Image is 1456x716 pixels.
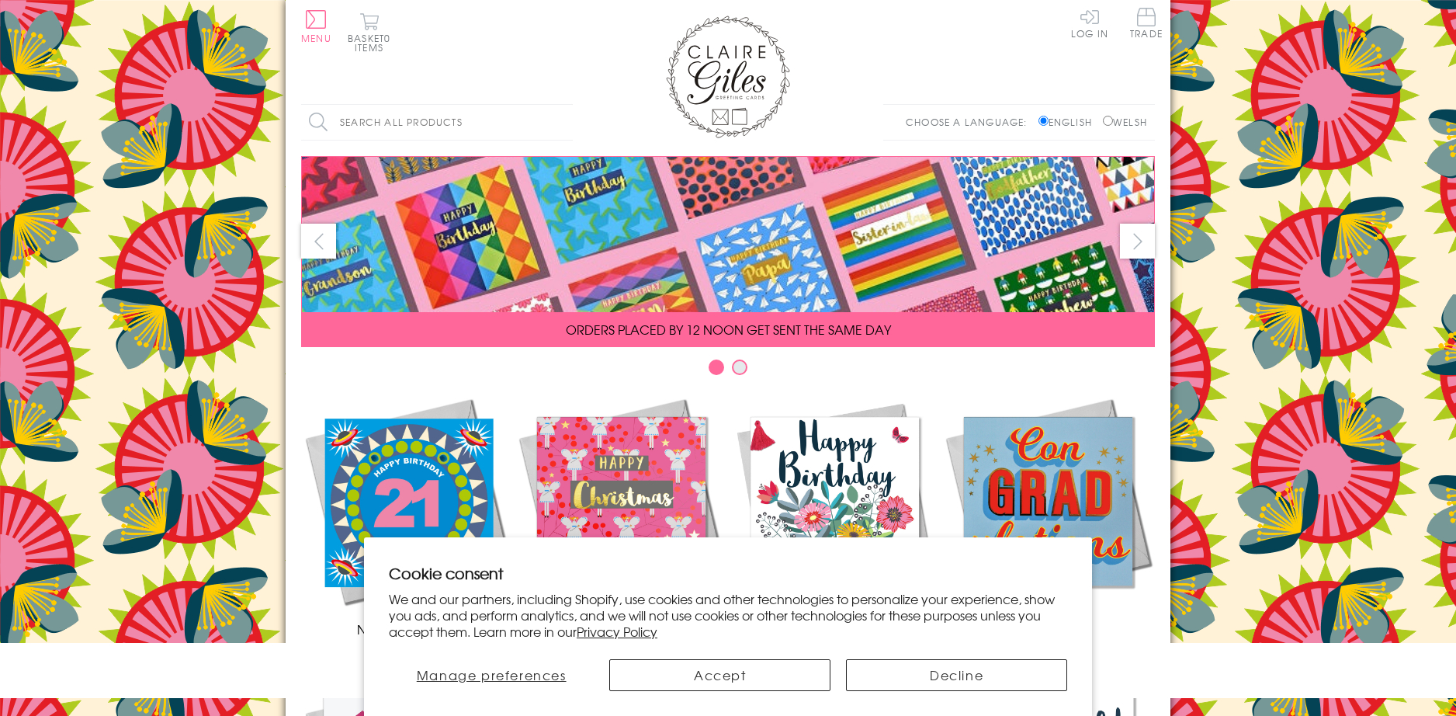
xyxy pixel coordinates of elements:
[557,105,573,140] input: Search
[728,394,941,638] a: Birthdays
[301,31,331,45] span: Menu
[1103,115,1147,129] label: Welsh
[357,620,459,638] span: New Releases
[1130,8,1163,38] span: Trade
[1038,115,1100,129] label: English
[1103,116,1113,126] input: Welsh
[666,16,790,138] img: Claire Giles Greetings Cards
[301,10,331,43] button: Menu
[355,31,390,54] span: 0 items
[301,359,1155,383] div: Carousel Pagination
[709,360,724,375] button: Carousel Page 1 (Current Slide)
[732,360,747,375] button: Carousel Page 2
[1120,224,1155,259] button: next
[609,659,830,691] button: Accept
[301,224,336,259] button: prev
[566,320,891,339] span: ORDERS PLACED BY 12 NOON GET SENT THE SAME DAY
[301,105,573,140] input: Search all products
[389,562,1067,584] h2: Cookie consent
[941,394,1155,638] a: Academic
[1130,8,1163,41] a: Trade
[348,12,390,52] button: Basket0 items
[389,591,1067,639] p: We and our partners, including Shopify, use cookies and other technologies to personalize your ex...
[389,659,594,691] button: Manage preferences
[577,622,657,641] a: Privacy Policy
[1071,8,1108,38] a: Log In
[515,394,728,638] a: Christmas
[846,659,1067,691] button: Decline
[906,115,1035,129] p: Choose a language:
[1038,116,1049,126] input: English
[417,666,567,684] span: Manage preferences
[301,394,515,638] a: New Releases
